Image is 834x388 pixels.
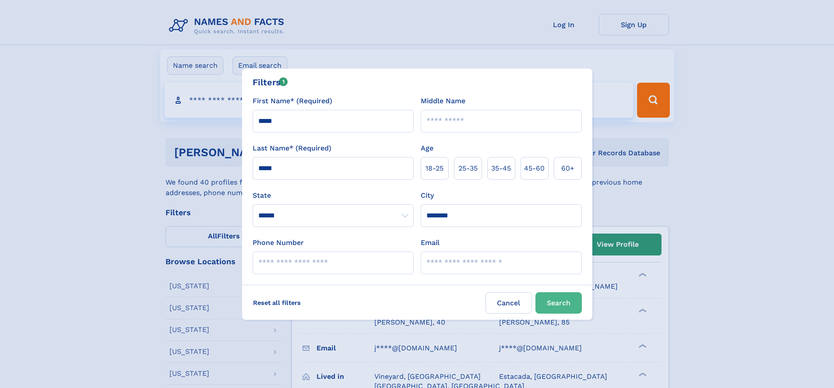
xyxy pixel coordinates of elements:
[458,163,478,174] span: 25‑35
[561,163,574,174] span: 60+
[421,96,465,106] label: Middle Name
[524,163,545,174] span: 45‑60
[253,143,331,154] label: Last Name* (Required)
[253,76,288,89] div: Filters
[247,292,306,313] label: Reset all filters
[253,190,414,201] label: State
[421,143,433,154] label: Age
[426,163,443,174] span: 18‑25
[253,96,332,106] label: First Name* (Required)
[535,292,582,314] button: Search
[253,238,304,248] label: Phone Number
[491,163,511,174] span: 35‑45
[421,238,440,248] label: Email
[421,190,434,201] label: City
[486,292,532,314] label: Cancel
